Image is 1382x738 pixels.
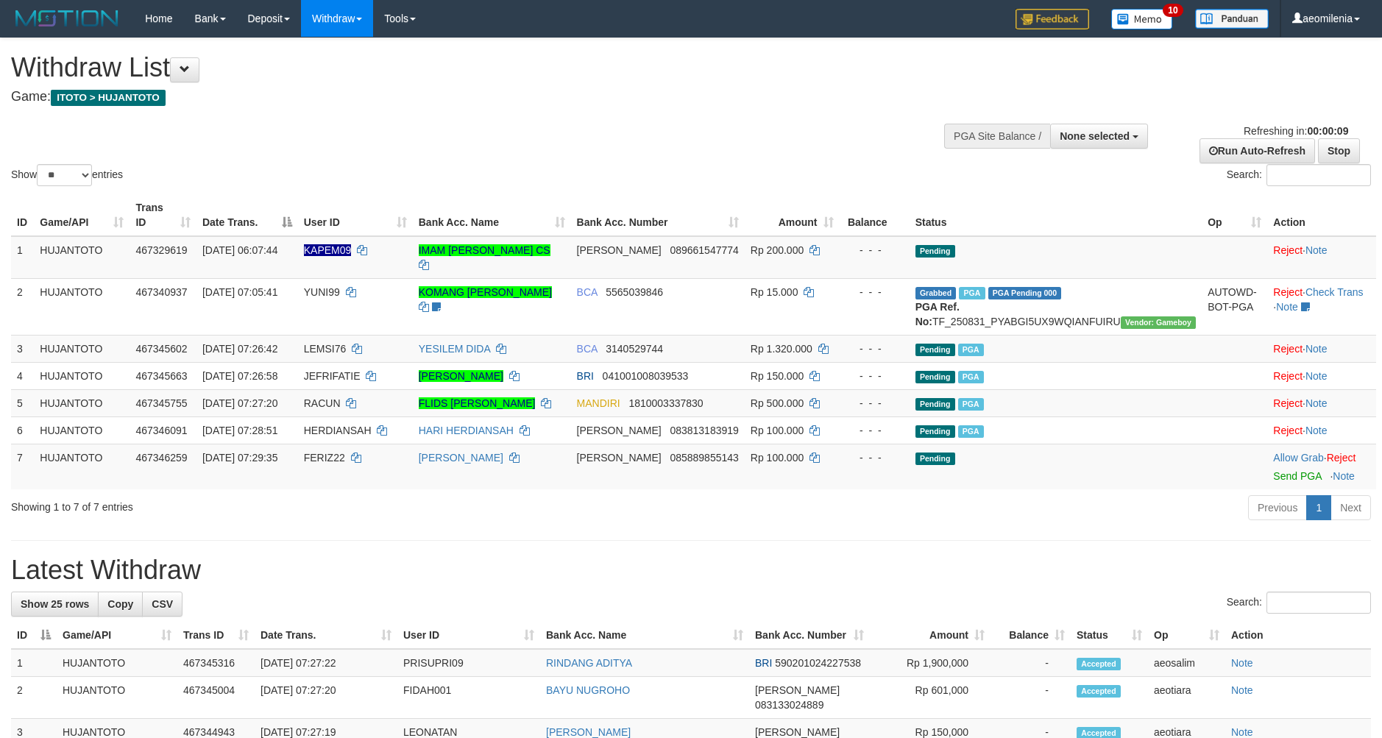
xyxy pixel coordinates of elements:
[915,344,955,356] span: Pending
[11,677,57,719] td: 2
[910,194,1202,236] th: Status
[915,245,955,258] span: Pending
[98,592,143,617] a: Copy
[135,286,187,298] span: 467340937
[397,622,540,649] th: User ID: activate to sort column ascending
[419,244,550,256] a: IMAM [PERSON_NAME] CS
[1199,138,1315,163] a: Run Auto-Refresh
[958,344,984,356] span: Marked by aeosalim
[11,362,34,389] td: 4
[606,343,663,355] span: Copy 3140529744 to clipboard
[1273,452,1326,464] span: ·
[1273,452,1323,464] a: Allow Grab
[304,397,341,409] span: RACUN
[34,335,130,362] td: HUJANTOTO
[135,370,187,382] span: 467345663
[546,684,630,696] a: BAYU NUGROHO
[11,7,123,29] img: MOTION_logo.png
[37,164,92,186] select: Showentries
[11,622,57,649] th: ID: activate to sort column descending
[135,425,187,436] span: 467346091
[958,398,984,411] span: Marked by aeosalim
[1202,278,1267,335] td: AUTOWD-BOT-PGA
[1248,495,1307,520] a: Previous
[840,194,910,236] th: Balance
[419,452,503,464] a: [PERSON_NAME]
[751,244,804,256] span: Rp 200.000
[915,301,960,327] b: PGA Ref. No:
[1121,316,1196,329] span: Vendor URL: https://payment21.1velocity.biz
[1244,125,1348,137] span: Refreshing in:
[1148,622,1225,649] th: Op: activate to sort column ascending
[34,194,130,236] th: Game/API: activate to sort column ascending
[1273,343,1303,355] a: Reject
[751,425,804,436] span: Rp 100.000
[915,287,957,299] span: Grabbed
[11,164,123,186] label: Show entries
[419,370,503,382] a: [PERSON_NAME]
[1267,444,1376,489] td: ·
[34,278,130,335] td: HUJANTOTO
[944,124,1050,149] div: PGA Site Balance /
[11,90,907,104] h4: Game:
[1305,244,1328,256] a: Note
[988,287,1062,299] span: PGA Pending
[1266,164,1371,186] input: Search:
[751,397,804,409] span: Rp 500.000
[152,598,173,610] span: CSV
[1267,278,1376,335] td: · ·
[11,649,57,677] td: 1
[135,244,187,256] span: 467329619
[1267,194,1376,236] th: Action
[1273,370,1303,382] a: Reject
[419,343,490,355] a: YESILEM DIDA
[202,244,277,256] span: [DATE] 06:07:44
[1163,4,1183,17] span: 10
[1077,685,1121,698] span: Accepted
[1267,389,1376,416] td: ·
[419,397,536,409] a: FLIDS [PERSON_NAME]
[846,369,904,383] div: - - -
[1060,130,1130,142] span: None selected
[1071,622,1148,649] th: Status: activate to sort column ascending
[177,622,255,649] th: Trans ID: activate to sort column ascending
[1202,194,1267,236] th: Op: activate to sort column ascending
[1327,452,1356,464] a: Reject
[846,341,904,356] div: - - -
[34,236,130,279] td: HUJANTOTO
[51,90,166,106] span: ITOTO > HUJANTOTO
[670,452,738,464] span: Copy 085889855143 to clipboard
[34,416,130,444] td: HUJANTOTO
[1227,164,1371,186] label: Search:
[846,423,904,438] div: - - -
[1266,592,1371,614] input: Search:
[1227,592,1371,614] label: Search:
[11,53,907,82] h1: Withdraw List
[846,243,904,258] div: - - -
[1231,657,1253,669] a: Note
[1306,495,1331,520] a: 1
[958,425,984,438] span: Marked by aeoriko
[546,657,632,669] a: RINDANG ADITYA
[1307,125,1348,137] strong: 00:00:09
[755,726,840,738] span: [PERSON_NAME]
[397,677,540,719] td: FIDAH001
[915,371,955,383] span: Pending
[11,494,565,514] div: Showing 1 to 7 of 7 entries
[846,450,904,465] div: - - -
[304,452,345,464] span: FERIZ22
[846,285,904,299] div: - - -
[755,657,772,669] span: BRI
[142,592,183,617] a: CSV
[1305,286,1364,298] a: Check Trans
[202,452,277,464] span: [DATE] 07:29:35
[1231,684,1253,696] a: Note
[915,453,955,465] span: Pending
[751,286,798,298] span: Rp 15.000
[202,286,277,298] span: [DATE] 07:05:41
[1195,9,1269,29] img: panduan.png
[603,370,689,382] span: Copy 041001008039533 to clipboard
[397,649,540,677] td: PRISUPRI09
[745,194,840,236] th: Amount: activate to sort column ascending
[577,370,594,382] span: BRI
